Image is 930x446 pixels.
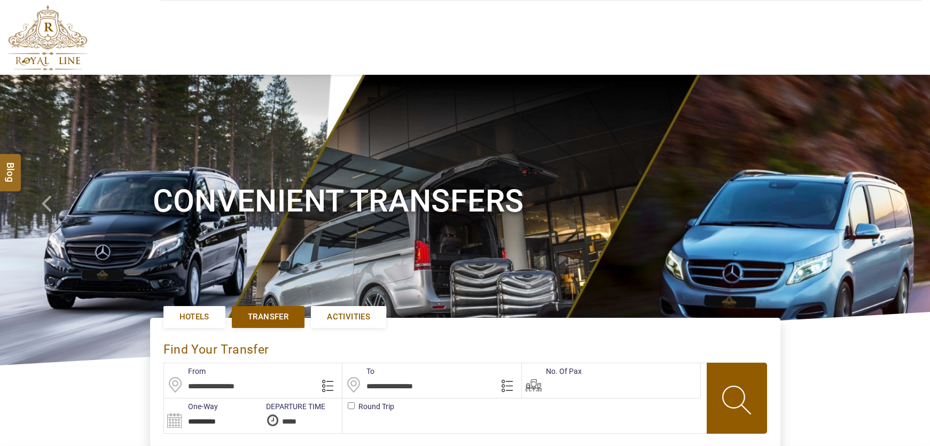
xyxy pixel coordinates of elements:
label: No. Of Pax [522,366,582,377]
a: Hotels [163,306,225,328]
img: The Royal Line Holidays [8,5,88,77]
label: One-Way [164,401,218,412]
a: Activities [311,306,386,328]
span: Hotels [179,311,209,323]
label: From [164,366,206,377]
label: Round Trip [342,401,358,412]
label: To [342,366,374,377]
a: Transfer [232,306,304,328]
h1: Convenient Transfers [153,181,778,221]
span: Activities [327,311,370,323]
span: Transfer [248,311,288,323]
label: DEPARTURE TIME [261,401,325,412]
div: Find Your Transfer [163,331,272,363]
span: Blog [4,162,18,171]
